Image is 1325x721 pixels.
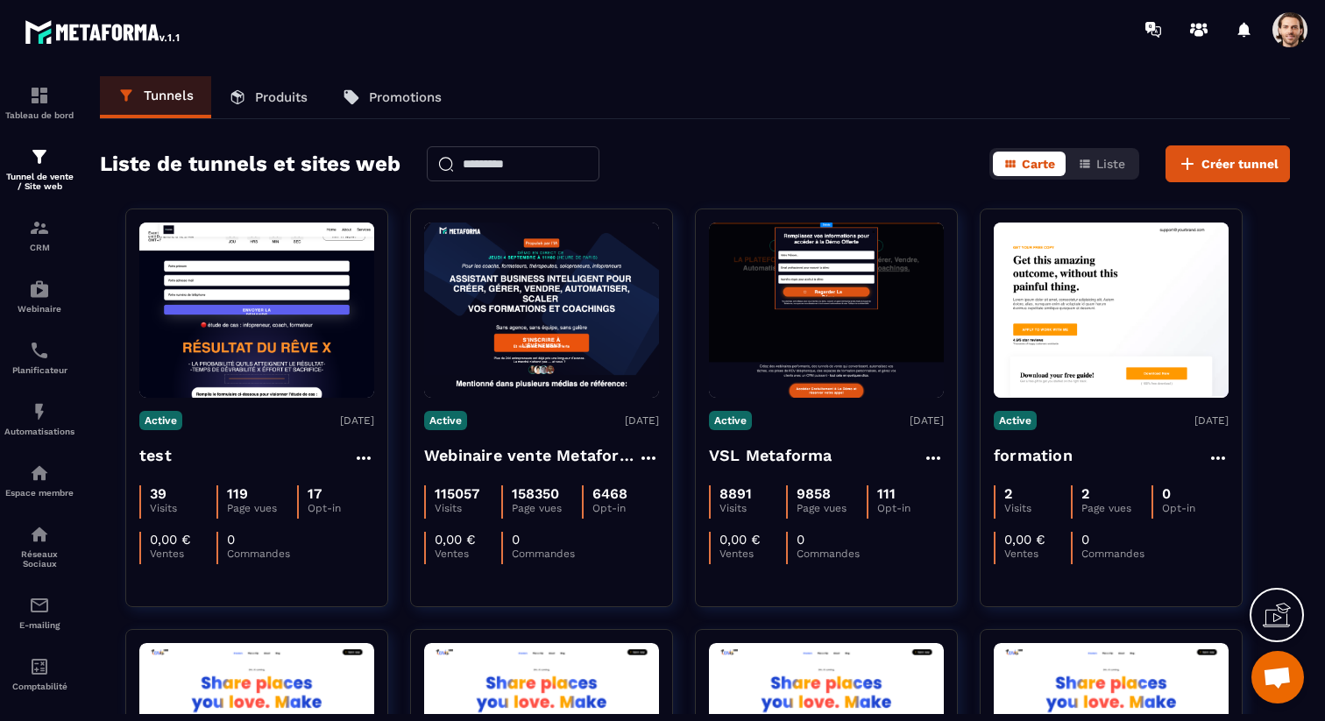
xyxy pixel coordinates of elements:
[150,548,216,560] p: Ventes
[797,502,866,514] p: Page vues
[4,682,74,691] p: Comptabilité
[4,643,74,704] a: accountantaccountantComptabilité
[340,414,374,427] p: [DATE]
[625,414,659,427] p: [DATE]
[369,89,442,105] p: Promotions
[877,485,896,502] p: 111
[1004,485,1012,502] p: 2
[709,223,944,398] img: image
[211,76,325,118] a: Produits
[4,427,74,436] p: Automatisations
[4,110,74,120] p: Tableau de bord
[709,443,833,468] h4: VSL Metaforma
[29,217,50,238] img: formation
[4,204,74,265] a: formationformationCRM
[592,502,659,514] p: Opt-in
[797,532,804,548] p: 0
[435,485,479,502] p: 115057
[797,548,863,560] p: Commandes
[4,488,74,498] p: Espace membre
[4,304,74,314] p: Webinaire
[29,279,50,300] img: automations
[4,327,74,388] a: schedulerschedulerPlanificateur
[139,443,172,468] h4: test
[227,548,294,560] p: Commandes
[227,485,248,502] p: 119
[994,223,1229,398] img: image
[1067,152,1136,176] button: Liste
[29,595,50,616] img: email
[144,88,194,103] p: Tunnels
[325,76,459,118] a: Promotions
[4,72,74,133] a: formationformationTableau de bord
[139,411,182,430] p: Active
[435,532,476,548] p: 0,00 €
[512,502,581,514] p: Page vues
[150,485,167,502] p: 39
[100,76,211,118] a: Tunnels
[29,524,50,545] img: social-network
[1162,485,1171,502] p: 0
[719,548,786,560] p: Ventes
[512,485,559,502] p: 158350
[994,443,1073,468] h4: formation
[719,502,786,514] p: Visits
[1166,145,1290,182] button: Créer tunnel
[29,401,50,422] img: automations
[592,485,627,502] p: 6468
[227,502,296,514] p: Page vues
[435,502,501,514] p: Visits
[1081,548,1148,560] p: Commandes
[150,502,216,514] p: Visits
[4,243,74,252] p: CRM
[29,146,50,167] img: formation
[994,411,1037,430] p: Active
[4,511,74,582] a: social-networksocial-networkRéseaux Sociaux
[29,340,50,361] img: scheduler
[4,388,74,449] a: automationsautomationsAutomatisations
[424,411,467,430] p: Active
[424,223,659,398] img: image
[797,485,831,502] p: 9858
[1004,502,1071,514] p: Visits
[100,146,400,181] h2: Liste de tunnels et sites web
[1081,502,1151,514] p: Page vues
[139,223,374,398] img: image
[1251,651,1304,703] a: Ouvrir le chat
[29,463,50,484] img: automations
[1004,548,1071,560] p: Ventes
[1162,502,1229,514] p: Opt-in
[4,365,74,375] p: Planificateur
[4,549,74,569] p: Réseaux Sociaux
[1081,485,1089,502] p: 2
[512,532,520,548] p: 0
[424,443,638,468] h4: Webinaire vente Metaforma
[25,16,182,47] img: logo
[1081,532,1089,548] p: 0
[993,152,1066,176] button: Carte
[308,485,322,502] p: 17
[1194,414,1229,427] p: [DATE]
[29,85,50,106] img: formation
[227,532,235,548] p: 0
[1201,155,1279,173] span: Créer tunnel
[512,548,578,560] p: Commandes
[1004,532,1045,548] p: 0,00 €
[1096,157,1125,171] span: Liste
[4,582,74,643] a: emailemailE-mailing
[719,485,752,502] p: 8891
[910,414,944,427] p: [DATE]
[255,89,308,105] p: Produits
[4,172,74,191] p: Tunnel de vente / Site web
[4,449,74,511] a: automationsautomationsEspace membre
[4,265,74,327] a: automationsautomationsWebinaire
[4,620,74,630] p: E-mailing
[435,548,501,560] p: Ventes
[29,656,50,677] img: accountant
[1022,157,1055,171] span: Carte
[150,532,191,548] p: 0,00 €
[709,411,752,430] p: Active
[719,532,761,548] p: 0,00 €
[308,502,374,514] p: Opt-in
[4,133,74,204] a: formationformationTunnel de vente / Site web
